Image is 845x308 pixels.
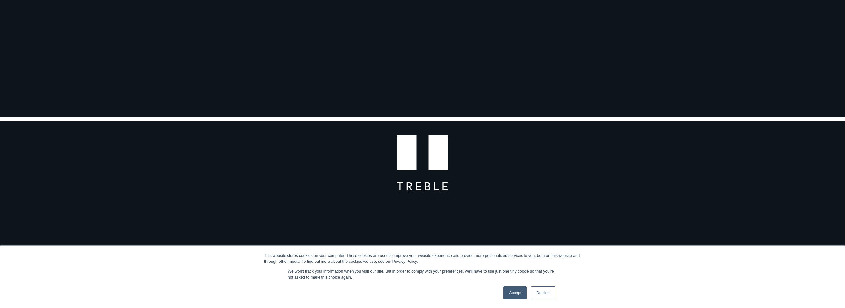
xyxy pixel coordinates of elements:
[288,268,557,280] p: We won't track your information when you visit our site. But in order to comply with your prefere...
[397,117,448,191] img: T
[503,286,527,299] a: Accept
[264,253,581,264] div: This website stores cookies on your computer. These cookies are used to improve your website expe...
[531,286,555,299] a: Decline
